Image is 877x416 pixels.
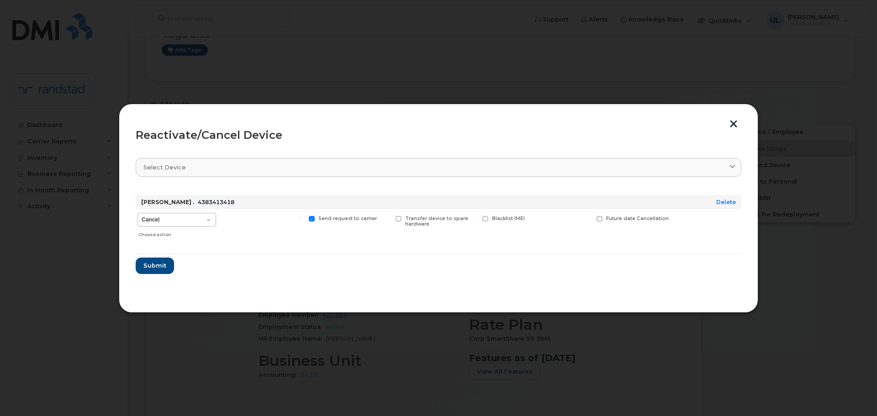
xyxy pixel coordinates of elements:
[716,199,736,205] a: Delete
[318,216,377,221] span: Send request to carrier
[405,216,468,227] span: Transfer device to spare hardware
[606,216,669,221] span: Future date Cancellation
[136,130,741,141] div: Reactivate/Cancel Device
[492,216,525,221] span: Blacklist IMEI
[138,227,216,238] div: Choose action
[586,216,590,221] input: Future date Cancellation
[471,216,476,221] input: Blacklist IMEI
[385,216,389,221] input: Transfer device to spare hardware
[141,199,194,205] strong: [PERSON_NAME] .
[136,158,741,177] a: Select device
[143,163,186,172] span: Select device
[143,261,166,270] span: Submit
[198,199,234,205] span: 4383413418
[136,258,174,274] button: Submit
[298,216,302,221] input: Send request to carrier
